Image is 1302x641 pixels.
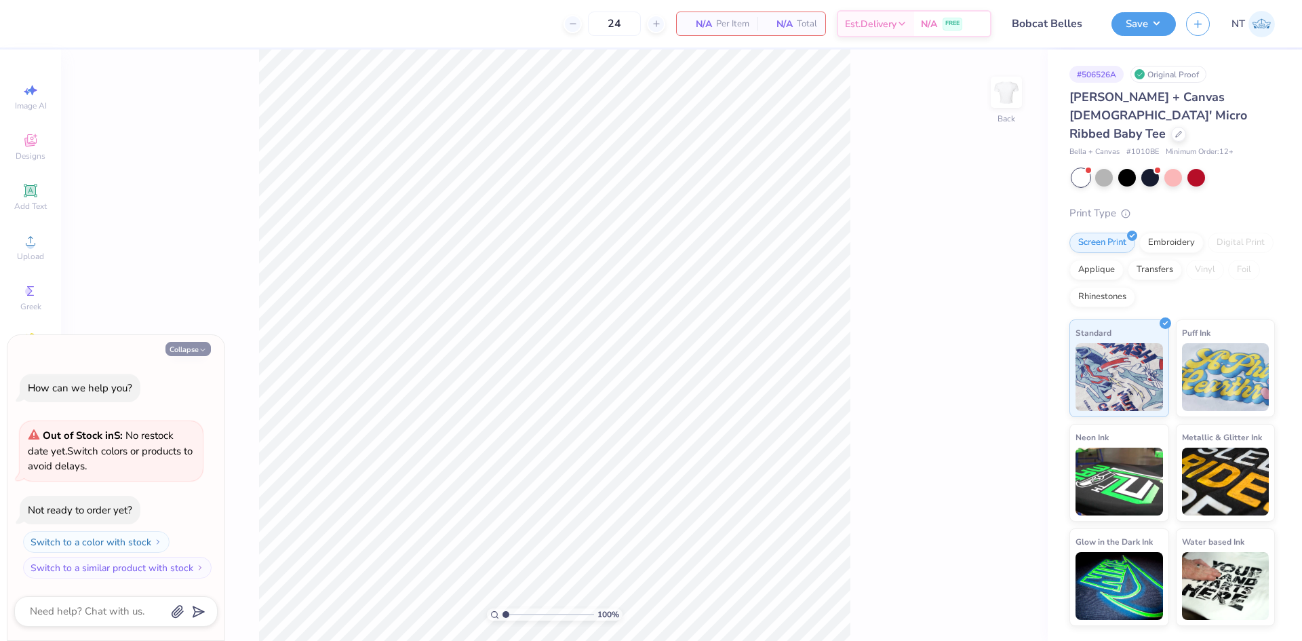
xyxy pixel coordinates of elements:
button: Switch to a similar product with stock [23,557,212,579]
span: Metallic & Glitter Ink [1182,430,1262,444]
button: Switch to a color with stock [23,531,170,553]
span: Water based Ink [1182,535,1244,549]
span: Minimum Order: 12 + [1166,147,1234,158]
div: Original Proof [1130,66,1206,83]
div: Applique [1069,260,1124,280]
input: Untitled Design [1002,10,1101,37]
span: Upload [17,251,44,262]
span: Add Text [14,201,47,212]
img: Water based Ink [1182,552,1269,620]
button: Save [1111,12,1176,36]
img: Switch to a similar product with stock [196,564,204,572]
img: Puff Ink [1182,343,1269,411]
div: Screen Print [1069,233,1135,253]
div: Vinyl [1186,260,1224,280]
strong: Out of Stock in S : [43,429,125,442]
span: Neon Ink [1076,430,1109,444]
span: # 1010BE [1126,147,1159,158]
img: Standard [1076,343,1163,411]
button: Collapse [165,342,211,356]
div: Not ready to order yet? [28,503,132,517]
div: Back [998,113,1015,125]
span: Per Item [716,17,749,31]
span: NT [1231,16,1245,32]
div: Print Type [1069,206,1275,221]
span: No restock date yet. [28,429,174,458]
span: Est. Delivery [845,17,896,31]
span: Bella + Canvas [1069,147,1120,158]
img: Back [993,79,1020,106]
span: Switch colors or products to avoid delays. [28,429,193,473]
img: Switch to a color with stock [154,538,162,546]
input: – – [588,12,641,36]
span: Image AI [15,100,47,111]
img: Glow in the Dark Ink [1076,552,1163,620]
span: Total [797,17,817,31]
span: N/A [685,17,712,31]
div: Transfers [1128,260,1182,280]
span: Glow in the Dark Ink [1076,535,1153,549]
span: N/A [766,17,793,31]
div: Digital Print [1208,233,1274,253]
div: Foil [1228,260,1260,280]
span: FREE [945,19,960,28]
span: Puff Ink [1182,326,1210,340]
div: How can we help you? [28,381,132,395]
span: Greek [20,301,41,312]
span: N/A [921,17,937,31]
div: Embroidery [1139,233,1204,253]
img: Neon Ink [1076,448,1163,516]
img: Nestor Talens [1248,11,1275,37]
span: [PERSON_NAME] + Canvas [DEMOGRAPHIC_DATA]' Micro Ribbed Baby Tee [1069,89,1247,142]
a: NT [1231,11,1275,37]
span: 100 % [597,608,619,621]
img: Metallic & Glitter Ink [1182,448,1269,516]
span: Designs [16,151,45,161]
div: # 506526A [1069,66,1124,83]
span: Standard [1076,326,1111,340]
div: Rhinestones [1069,287,1135,307]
